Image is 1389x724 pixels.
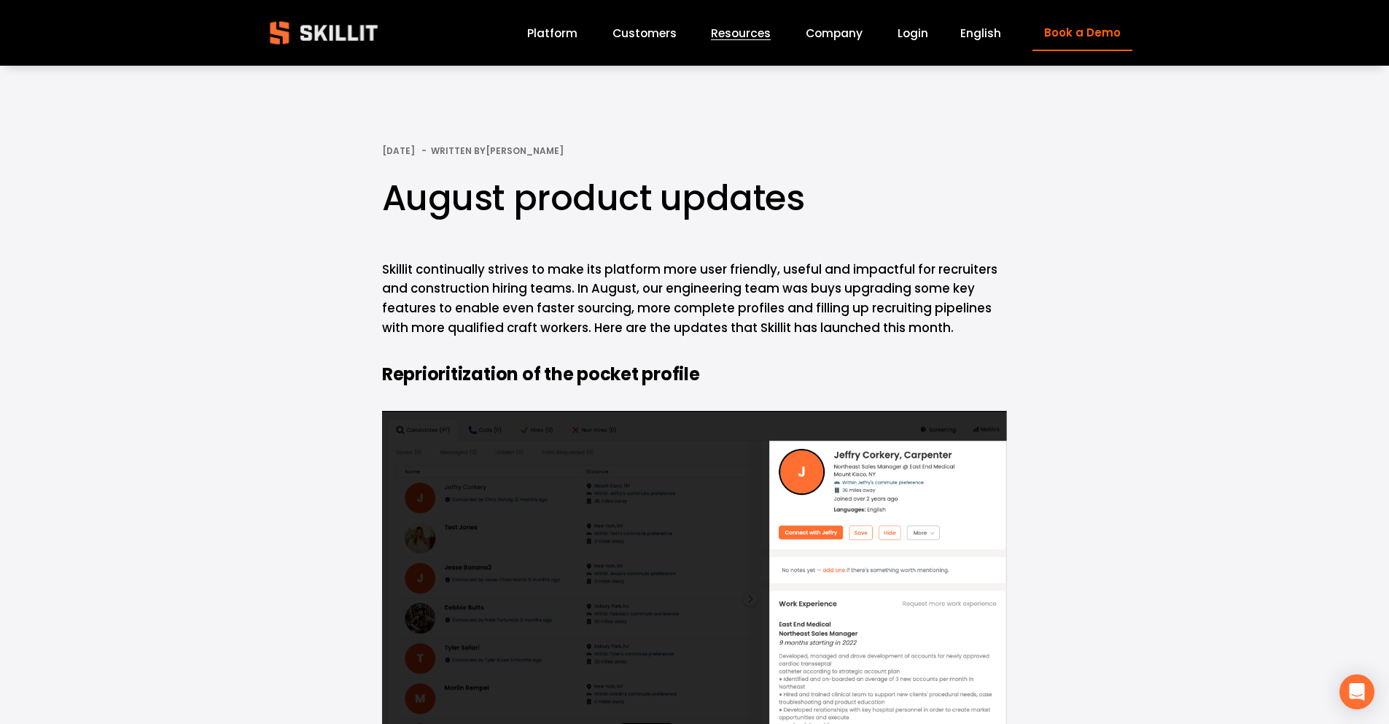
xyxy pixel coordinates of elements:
a: Company [806,23,863,43]
p: Skillit continually strives to make its platform more user friendly, useful and impactful for rec... [382,260,1007,339]
a: Login [898,23,928,43]
a: folder dropdown [711,23,771,43]
img: Skillit [257,11,390,55]
strong: Reprioritization of the pocket profile [382,362,700,386]
div: Open Intercom Messenger [1339,674,1374,709]
a: Book a Demo [1032,15,1132,51]
span: English [960,25,1001,42]
a: Platform [527,23,577,43]
span: [DATE] [382,145,415,157]
h1: August product updates [382,174,1007,223]
span: Resources [711,25,771,42]
a: Customers [612,23,677,43]
div: language picker [960,23,1001,43]
div: Written By [431,146,564,156]
a: [PERSON_NAME] [486,145,564,157]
